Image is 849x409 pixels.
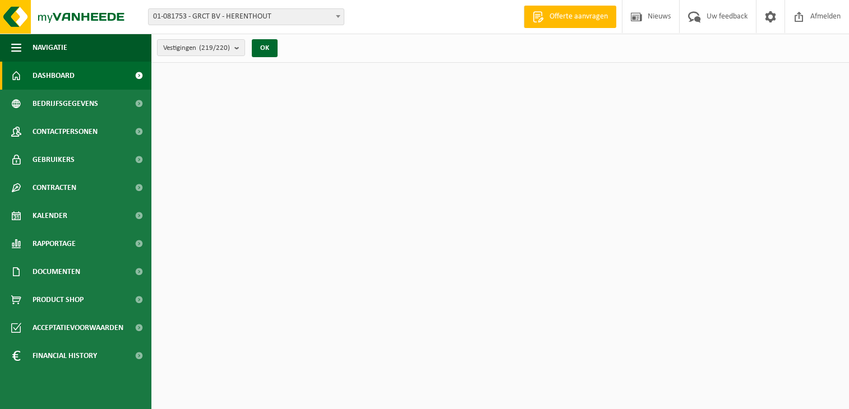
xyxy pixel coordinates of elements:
[33,118,98,146] span: Contactpersonen
[33,230,76,258] span: Rapportage
[33,90,98,118] span: Bedrijfsgegevens
[163,40,230,57] span: Vestigingen
[33,258,80,286] span: Documenten
[199,44,230,52] count: (219/220)
[547,11,611,22] span: Offerte aanvragen
[33,146,75,174] span: Gebruikers
[33,34,67,62] span: Navigatie
[33,314,123,342] span: Acceptatievoorwaarden
[33,174,76,202] span: Contracten
[524,6,616,28] a: Offerte aanvragen
[157,39,245,56] button: Vestigingen(219/220)
[33,202,67,230] span: Kalender
[252,39,278,57] button: OK
[33,342,97,370] span: Financial History
[148,8,344,25] span: 01-081753 - GRCT BV - HERENTHOUT
[33,62,75,90] span: Dashboard
[149,9,344,25] span: 01-081753 - GRCT BV - HERENTHOUT
[33,286,84,314] span: Product Shop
